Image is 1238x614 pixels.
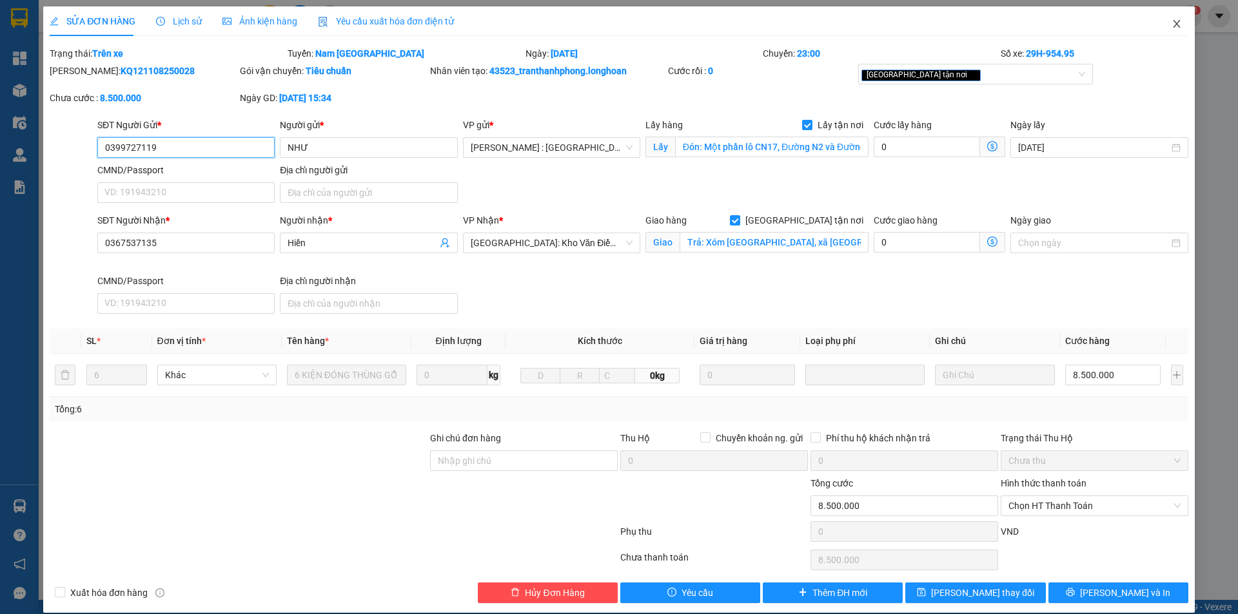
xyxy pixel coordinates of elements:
[619,550,809,573] div: Chưa thanh toán
[318,16,454,26] span: Yêu cầu xuất hóa đơn điện tử
[874,137,980,157] input: Cước lấy hàng
[86,336,97,346] span: SL
[286,46,524,61] div: Tuyến:
[645,120,683,130] span: Lấy hàng
[599,368,635,383] input: C
[821,431,936,445] span: Phí thu hộ khách nhận trả
[156,16,202,26] span: Lịch sử
[463,215,499,225] span: VP Nhận
[121,66,195,76] b: KQ121108250028
[645,232,680,253] span: Giao
[560,368,600,383] input: R
[50,16,135,26] span: SỬA ĐƠN HÀNG
[645,215,687,225] span: Giao hàng
[520,368,560,383] input: D
[1171,365,1183,385] button: plus
[280,213,457,227] div: Người nhận
[48,46,286,61] div: Trạng thái:
[874,120,932,130] label: Cước lấy hàng
[280,274,457,288] div: Địa chỉ người nhận
[55,365,75,385] button: delete
[97,118,275,132] div: SĐT Người Gửi
[287,336,329,346] span: Tên hàng
[240,91,427,105] div: Ngày GD:
[435,336,481,346] span: Định lượng
[1001,478,1086,488] label: Hình thức thanh toán
[430,64,665,78] div: Nhân viên tạo:
[619,524,809,547] div: Phụ thu
[1172,19,1182,29] span: close
[620,433,650,443] span: Thu Hộ
[668,64,856,78] div: Cước rồi :
[798,588,807,598] span: plus
[50,91,237,105] div: Chưa cước :
[463,118,640,132] div: VP gửi
[280,182,457,203] input: Địa chỉ của người gửi
[65,586,153,600] span: Xuất hóa đơn hàng
[711,431,808,445] span: Chuyển khoản ng. gửi
[1001,431,1188,445] div: Trạng thái Thu Hộ
[1026,48,1074,59] b: 29H-954.95
[489,66,627,76] b: 43523_tranthanhphong.longhoan
[471,233,633,253] span: Hà Nội: Kho Văn Điển Thanh Trì
[222,17,231,26] span: picture
[440,238,450,248] span: user-add
[430,450,618,471] input: Ghi chú đơn hàng
[930,329,1059,354] th: Ghi chú
[874,215,938,225] label: Cước giao hàng
[287,365,406,385] input: VD: Bàn, Ghế
[1018,236,1168,250] input: Ngày giao
[487,365,500,385] span: kg
[97,163,275,177] div: CMND/Passport
[861,70,981,81] span: [GEOGRAPHIC_DATA] tận nơi
[935,365,1054,385] input: Ghi Chú
[1066,588,1075,598] span: printer
[905,582,1045,603] button: save[PERSON_NAME] thay đổi
[700,365,796,385] input: 0
[55,402,478,416] div: Tổng: 6
[279,93,331,103] b: [DATE] 15:34
[682,586,713,600] span: Yêu cầu
[675,137,869,157] input: Lấy tận nơi
[280,293,457,314] input: Địa chỉ của người nhận
[156,17,165,26] span: clock-circle
[645,137,675,157] span: Lấy
[157,336,206,346] span: Đơn vị tính
[280,118,457,132] div: Người gửi
[969,72,976,78] span: close
[761,46,999,61] div: Chuyến:
[812,586,867,600] span: Thêm ĐH mới
[987,236,997,247] span: dollar-circle
[50,17,59,26] span: edit
[280,163,457,177] div: Địa chỉ người gửi
[478,582,618,603] button: deleteHủy Đơn Hàng
[1065,336,1110,346] span: Cước hàng
[811,478,853,488] span: Tổng cước
[1010,120,1045,130] label: Ngày lấy
[471,138,633,157] span: Hồ Chí Minh : Kho Quận 12
[1008,451,1181,470] span: Chưa thu
[800,329,930,354] th: Loại phụ phí
[430,433,501,443] label: Ghi chú đơn hàng
[763,582,903,603] button: plusThêm ĐH mới
[1018,140,1168,155] input: Ngày lấy
[635,368,679,383] span: 0kg
[874,232,980,253] input: Cước giao hàng
[987,141,997,151] span: dollar-circle
[578,336,622,346] span: Kích thước
[97,213,275,227] div: SĐT Người Nhận
[222,16,297,26] span: Ảnh kiện hàng
[92,48,123,59] b: Trên xe
[318,17,328,27] img: icon
[620,582,760,603] button: exclamation-circleYêu cầu
[1001,526,1019,537] span: VND
[999,46,1190,61] div: Số xe:
[740,213,869,227] span: [GEOGRAPHIC_DATA] tận nơi
[551,48,578,59] b: [DATE]
[1008,496,1181,515] span: Chọn HT Thanh Toán
[100,93,141,103] b: 8.500.000
[525,586,584,600] span: Hủy Đơn Hàng
[700,336,747,346] span: Giá trị hàng
[1010,215,1051,225] label: Ngày giao
[524,46,762,61] div: Ngày:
